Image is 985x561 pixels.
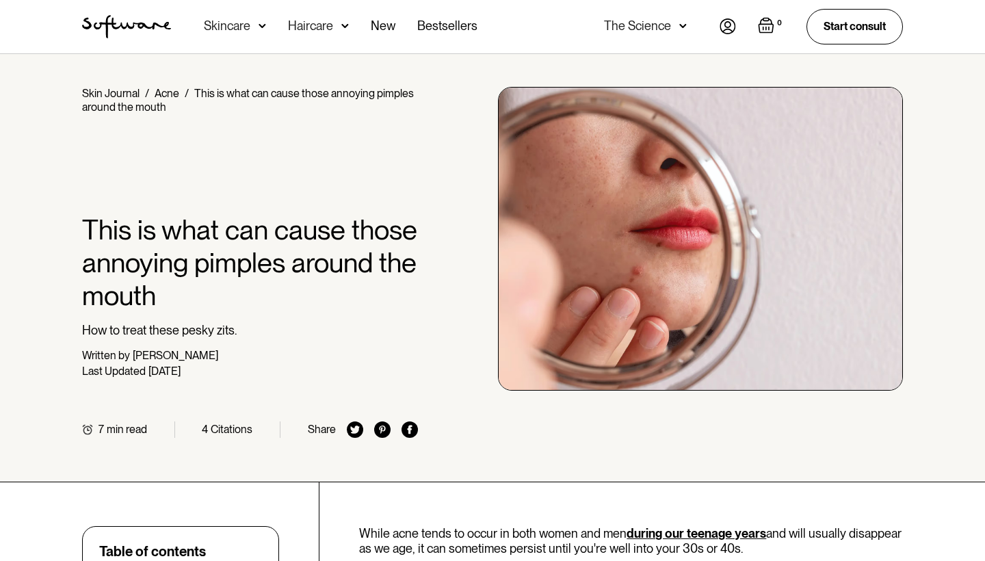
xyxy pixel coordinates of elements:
[359,526,903,556] p: While acne tends to occur in both women and men and will usually disappear as we age, it can some...
[288,19,333,33] div: Haircare
[145,87,149,100] div: /
[99,543,206,560] div: Table of contents
[204,19,250,33] div: Skincare
[82,365,146,378] div: Last Updated
[202,423,208,436] div: 4
[133,349,218,362] div: [PERSON_NAME]
[82,87,140,100] a: Skin Journal
[308,423,336,436] div: Share
[806,9,903,44] a: Start consult
[82,213,418,312] h1: This is what can cause those annoying pimples around the mouth
[259,19,266,33] img: arrow down
[679,19,687,33] img: arrow down
[82,349,130,362] div: Written by
[374,421,391,438] img: pinterest icon
[82,87,414,114] div: This is what can cause those annoying pimples around the mouth
[211,423,252,436] div: Citations
[604,19,671,33] div: The Science
[774,17,785,29] div: 0
[98,423,104,436] div: 7
[82,15,171,38] a: home
[402,421,418,438] img: facebook icon
[82,323,418,338] p: How to treat these pesky zits.
[347,421,363,438] img: twitter icon
[148,365,181,378] div: [DATE]
[155,87,179,100] a: Acne
[627,526,766,540] a: during our teenage years
[341,19,349,33] img: arrow down
[758,17,785,36] a: Open empty cart
[185,87,189,100] div: /
[107,423,147,436] div: min read
[82,15,171,38] img: Software Logo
